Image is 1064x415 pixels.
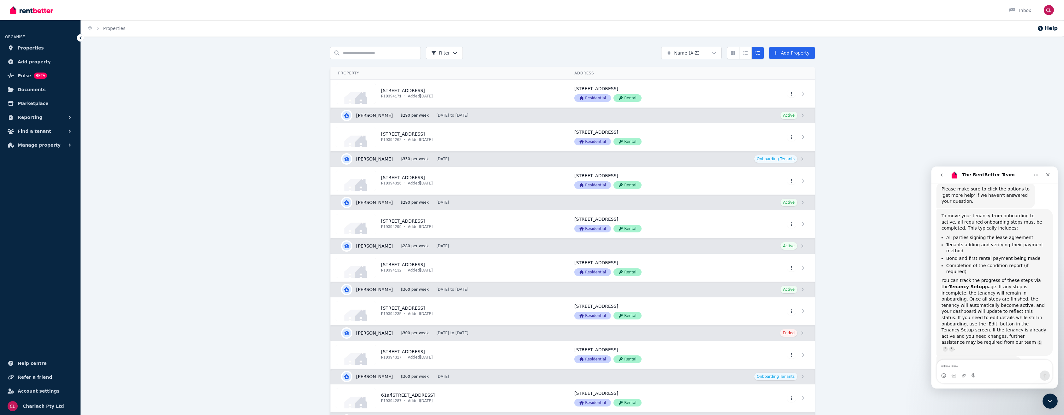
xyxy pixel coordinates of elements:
a: View details for 57/4406 Pacific Hwy, Twelve Mile Creek [331,297,567,325]
span: ORGANISE [5,35,25,39]
a: Properties [103,26,126,31]
a: View details for 54/4406 Pacific Hwy, Twelve Mile Creek [331,210,567,238]
span: Marketplace [18,100,48,107]
a: View details for 58/4406 Pacific Hwy, Twelve Mile Creek [567,341,740,369]
a: Add property [5,56,75,68]
span: Charlach Pty Ltd [23,402,64,410]
iframe: Intercom live chat [1043,394,1058,409]
button: More options [787,264,796,272]
a: Account settings [5,385,75,397]
a: View details for 61a/4406 Pacific Hwy, Twelve Mile Creek [567,384,740,412]
button: Compact list view [739,47,752,59]
th: Address [567,67,740,80]
span: Find a tenant [18,127,51,135]
button: Filter [426,47,463,59]
a: View details for 52/4406 Pacific Hwy, Twelve Mile Creek [567,123,740,151]
a: Marketplace [5,97,75,110]
button: More options [787,90,796,97]
img: Charlach Pty Ltd [8,401,18,411]
a: Refer a friend [5,371,75,383]
button: Expanded list view [751,47,764,59]
a: View details for 53/4406 Pacific Hwy, Twelve Mile Creek [740,167,815,195]
a: View details for Ryan O'Dwyer [331,195,815,210]
a: View details for 57/4406 Pacific Hwy, Twelve Mile Creek [740,297,815,325]
a: Documents [5,83,75,96]
a: Add Property [769,47,815,59]
nav: Breadcrumb [81,20,133,37]
span: Pulse [18,72,31,79]
img: RentBetter [10,5,53,15]
span: Filter [431,50,450,56]
a: View details for 54/4406 Pacific Hwy, Twelve Mile Creek [740,210,815,238]
span: Add property [18,58,51,66]
img: Charlach Pty Ltd [1044,5,1054,15]
a: View details for 55/4406 Pacific Hwy, Twelve Mile Creek [331,254,567,282]
span: BETA [34,73,47,79]
div: View options [727,47,764,59]
button: Name (A-Z) [661,47,722,59]
button: More options [787,351,796,359]
a: View details for 58/4406 Pacific Hwy, Twelve Mile Creek [740,341,815,369]
iframe: Intercom live chat [931,167,1058,389]
a: View details for Michael Murdoch [331,325,815,341]
a: View details for Michelle O'Brien [331,151,815,167]
span: Account settings [18,387,60,395]
button: More options [787,307,796,315]
button: More options [787,395,796,402]
a: View details for 58/4406 Pacific Hwy, Twelve Mile Creek [331,341,567,369]
a: View details for 55/4406 Pacific Hwy, Twelve Mile Creek [740,254,815,282]
a: View details for Donald Young [331,282,815,297]
a: View details for 52/4406 Pacific Hwy, Twelve Mile Creek [740,123,815,151]
a: View details for 61a/4406 Pacific Hwy, Twelve Mile Creek [740,384,815,412]
a: View details for 51/4406 Pacific Hwy, Twelve Mile Creek [567,80,740,108]
a: View details for 51/4406 Pacific Hwy, Twelve Mile Creek [740,80,815,108]
span: Name (A-Z) [674,50,700,56]
button: Help [1037,25,1058,32]
a: View details for 51/4406 Pacific Hwy, Twelve Mile Creek [331,80,567,108]
button: More options [787,220,796,228]
a: View details for Shaun Swanbrough [331,369,815,384]
a: View details for 57/4406 Pacific Hwy, Twelve Mile Creek [567,297,740,325]
a: View details for 53/4406 Pacific Hwy, Twelve Mile Creek [331,167,567,195]
button: Reporting [5,111,75,124]
a: PulseBETA [5,69,75,82]
a: View details for 61a/4406 Pacific Hwy, Twelve Mile Creek [331,384,567,412]
button: More options [787,177,796,184]
a: View details for 53/4406 Pacific Hwy, Twelve Mile Creek [567,167,740,195]
span: Refer a friend [18,373,52,381]
span: Manage property [18,141,61,149]
button: Card view [727,47,739,59]
a: View details for Jay Cederholm [331,108,815,123]
a: View details for 55/4406 Pacific Hwy, Twelve Mile Creek [567,254,740,282]
span: Help centre [18,359,47,367]
span: Documents [18,86,46,93]
button: More options [787,133,796,141]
